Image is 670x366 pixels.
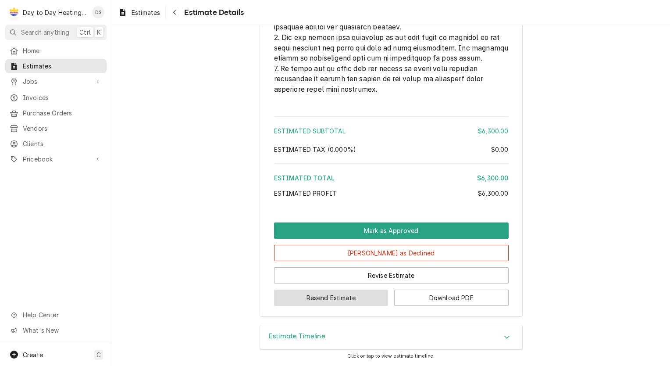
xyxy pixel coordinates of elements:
div: Estimated Subtotal [274,126,509,136]
span: Vendors [23,124,102,133]
button: Resend Estimate [274,290,388,306]
span: Estimated Total [274,174,335,182]
span: Jobs [23,77,89,86]
a: Estimates [5,59,107,73]
span: Estimated Tax ( 0.000% ) [274,146,356,153]
button: Download PDF [394,290,509,306]
span: Pricebook [23,154,89,164]
span: Estimated Subtotal [274,127,346,135]
button: Search anythingCtrlK [5,25,107,40]
span: Help Center [23,310,101,319]
div: Button Group Row [274,239,509,261]
span: C [96,350,101,359]
div: $6,300.00 [477,173,508,183]
div: Day to Day Heating and Cooling's Avatar [8,6,20,18]
div: $6,300.00 [478,189,508,198]
button: [PERSON_NAME] as Declined [274,245,509,261]
div: $0.00 [491,145,509,154]
span: What's New [23,326,101,335]
button: Mark as Approved [274,222,509,239]
a: Clients [5,136,107,151]
span: Estimate Details [182,7,244,18]
div: DS [92,6,104,18]
div: Estimated Tax [274,145,509,154]
span: Invoices [23,93,102,102]
button: Navigate back [167,5,182,19]
a: Go to Pricebook [5,152,107,166]
span: K [97,28,101,37]
div: Button Group [274,222,509,306]
div: Accordion Header [260,325,522,350]
div: Estimated Total [274,173,509,183]
span: Estimates [132,8,160,17]
div: Estimate Timeline [260,325,523,350]
a: Estimates [115,5,164,20]
div: $6,300.00 [478,126,508,136]
div: Estimated Profit [274,189,509,198]
span: Purchase Orders [23,108,102,118]
div: Day to Day Heating and Cooling [23,8,87,17]
button: Revise Estimate [274,267,509,283]
a: Go to Jobs [5,74,107,89]
span: Estimates [23,61,102,71]
div: Button Group Row [274,283,509,306]
a: Go to Help Center [5,308,107,322]
a: Purchase Orders [5,106,107,120]
span: Click or tap to view estimate timeline. [347,353,435,359]
a: Go to What's New [5,323,107,337]
div: Amount Summary [274,113,509,204]
a: Invoices [5,90,107,105]
span: Estimated Profit [274,190,337,197]
div: Button Group Row [274,222,509,239]
h3: Estimate Timeline [269,332,325,341]
span: Home [23,46,102,55]
span: Ctrl [79,28,91,37]
span: Create [23,351,43,359]
span: Search anything [21,28,69,37]
div: D [8,6,20,18]
div: Button Group Row [274,261,509,283]
div: David Silvestre's Avatar [92,6,104,18]
a: Vendors [5,121,107,136]
span: Clients [23,139,102,148]
button: Accordion Details Expand Trigger [260,325,522,350]
a: Home [5,43,107,58]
